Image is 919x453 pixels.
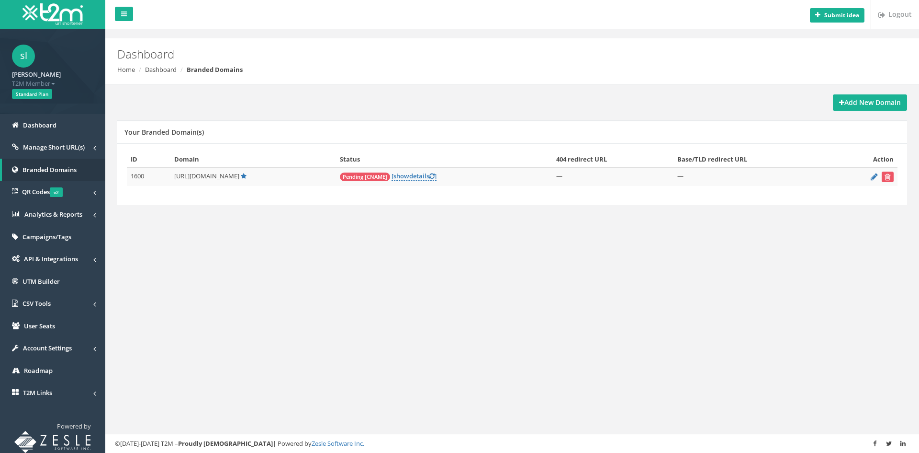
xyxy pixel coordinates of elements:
span: T2M Links [23,388,52,397]
a: Add New Domain [833,94,907,111]
span: Powered by [57,422,91,430]
span: Account Settings [23,344,72,352]
th: 404 redirect URL [552,151,673,168]
span: Standard Plan [12,89,52,99]
td: — [673,168,834,186]
a: [showdetails] [392,172,437,181]
span: [URL][DOMAIN_NAME] [174,172,239,180]
span: Dashboard [23,121,56,129]
span: Roadmap [24,366,53,375]
span: Analytics & Reports [24,210,82,219]
span: Campaigns/Tags [22,232,71,241]
th: Status [336,151,552,168]
img: T2M URL Shortener powered by Zesle Software Inc. [14,431,91,453]
span: v2 [50,187,63,197]
a: [PERSON_NAME] T2M Member [12,68,93,88]
span: T2M Member [12,79,93,88]
td: — [552,168,673,186]
th: Base/TLD redirect URL [673,151,834,168]
span: UTM Builder [22,277,60,286]
span: Pending [CNAME] [340,173,390,181]
span: sl [12,45,35,68]
th: Action [834,151,897,168]
button: Submit idea [810,8,864,23]
strong: Proudly [DEMOGRAPHIC_DATA] [178,439,273,448]
td: 1600 [127,168,170,186]
span: API & Integrations [24,255,78,263]
span: Branded Domains [22,165,77,174]
strong: Add New Domain [839,98,901,107]
span: Manage Short URL(s) [23,143,85,151]
span: show [393,172,409,180]
th: ID [127,151,170,168]
th: Domain [170,151,336,168]
strong: Branded Domains [187,65,243,74]
a: Zesle Software Inc. [312,439,364,448]
h5: Your Branded Domain(s) [124,128,204,136]
a: Default [241,172,247,180]
div: ©[DATE]-[DATE] T2M – | Powered by [115,439,909,448]
a: Dashboard [145,65,177,74]
h2: Dashboard [117,48,773,60]
b: Submit idea [824,11,859,19]
span: User Seats [24,322,55,330]
img: T2M [22,3,83,25]
strong: [PERSON_NAME] [12,70,61,79]
span: QR Codes [22,187,63,196]
a: Home [117,65,135,74]
span: CSV Tools [22,299,51,308]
